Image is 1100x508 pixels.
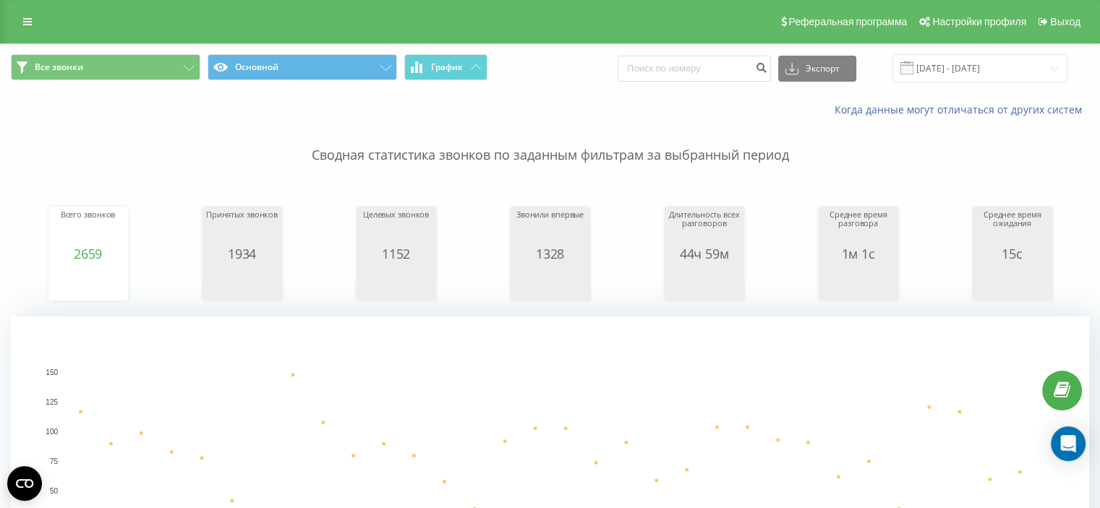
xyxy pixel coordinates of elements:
div: 1328 [514,246,587,261]
div: 2659 [52,246,124,261]
svg: A chart. [52,261,124,304]
div: Open Intercom Messenger [1051,426,1086,461]
span: Настройки профиля [932,16,1026,27]
button: График [404,54,487,80]
text: 75 [50,457,59,465]
svg: A chart. [360,261,432,304]
span: Все звонки [35,61,83,73]
text: 125 [46,398,58,406]
button: Экспорт [778,56,856,82]
div: Целевых звонков [360,210,432,246]
div: Среднее время разговора [822,210,895,246]
button: Основной [208,54,397,80]
svg: A chart. [822,261,895,304]
div: Принятых звонков [206,210,278,246]
svg: A chart. [976,261,1049,304]
text: 150 [46,369,58,376]
div: 1934 [206,246,278,261]
span: Выход [1050,16,1080,27]
div: 1152 [360,246,432,261]
svg: A chart. [668,261,741,304]
button: Все звонки [11,54,200,80]
div: Длительность всех разговоров [668,210,741,246]
span: График [431,62,463,72]
div: 1м 1с [822,246,895,261]
div: Звонили впервые [514,210,587,246]
p: Сводная статистика звонков по заданным фильтрам за выбранный период [11,117,1089,165]
div: Среднее время ожидания [976,210,1049,246]
svg: A chart. [514,261,587,304]
text: 100 [46,428,58,436]
span: Реферальная программа [788,16,907,27]
div: 15с [976,246,1049,261]
div: Всего звонков [52,210,124,246]
a: Когда данные могут отличаться от других систем [835,103,1089,116]
div: 44ч 59м [668,246,741,261]
button: Open CMP widget [7,466,42,501]
input: Поиск по номеру [618,56,771,82]
text: 50 [50,487,59,495]
svg: A chart. [206,261,278,304]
